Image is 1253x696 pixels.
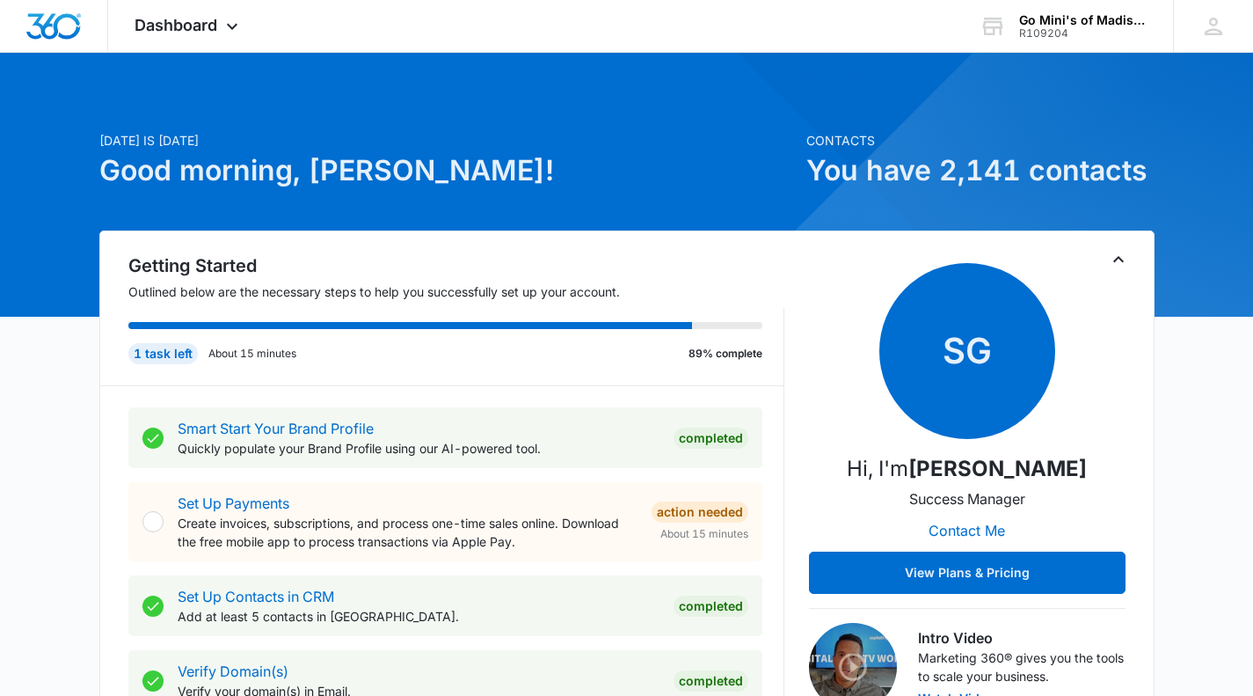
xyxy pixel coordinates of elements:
[660,526,748,542] span: About 15 minutes
[128,253,784,279] h2: Getting Started
[674,596,748,617] div: Completed
[918,627,1126,648] h3: Intro Video
[208,346,296,362] p: About 15 minutes
[806,150,1155,192] h1: You have 2,141 contacts
[1019,13,1147,27] div: account name
[178,663,288,680] a: Verify Domain(s)
[911,509,1023,552] button: Contact Me
[674,428,748,449] div: Completed
[178,607,659,626] p: Add at least 5 contacts in [GEOGRAPHIC_DATA].
[178,588,334,605] a: Set Up Contacts in CRM
[178,420,374,437] a: Smart Start Your Brand Profile
[688,346,762,362] p: 89% complete
[806,131,1155,150] p: Contacts
[847,453,1087,485] p: Hi, I'm
[1019,27,1147,40] div: account id
[178,495,289,512] a: Set Up Payments
[909,488,1025,509] p: Success Manager
[128,282,784,301] p: Outlined below are the necessary steps to help you successfully set up your account.
[99,150,796,192] h1: Good morning, [PERSON_NAME]!
[908,456,1087,481] strong: [PERSON_NAME]
[99,131,796,150] p: [DATE] is [DATE]
[674,670,748,692] div: Completed
[918,648,1126,685] p: Marketing 360® gives you the tools to scale your business.
[1108,249,1129,270] button: Toggle Collapse
[178,439,659,458] p: Quickly populate your Brand Profile using our AI-powered tool.
[879,263,1055,439] span: SG
[809,552,1126,594] button: View Plans & Pricing
[128,343,198,364] div: 1 task left
[178,514,637,551] p: Create invoices, subscriptions, and process one-time sales online. Download the free mobile app t...
[135,16,217,34] span: Dashboard
[652,502,748,523] div: Action Needed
